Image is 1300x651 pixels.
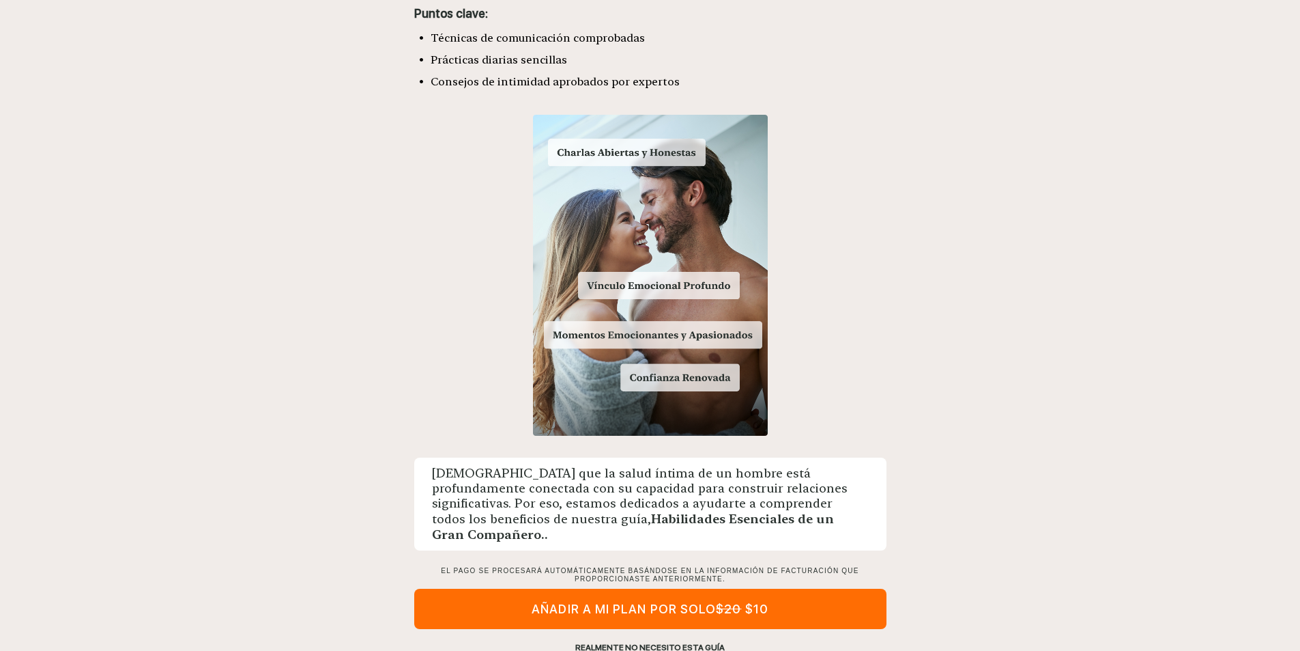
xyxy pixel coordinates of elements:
div: AÑADIR A MI PLAN POR SOLO $10 [414,589,886,629]
img: Good Rell [533,115,768,435]
div: [DEMOGRAPHIC_DATA] que la salud íntima de un hombre está profundamente conectada con su capacidad... [414,458,886,551]
div: EL PAGO SE PROCESARÁ AUTOMÁTICAMENTE BASÁNDOSE EN LA INFORMACIÓN DE FACTURACIÓN QUE PROPORCIONAST... [414,567,886,583]
div: Puntos clave: [414,5,886,22]
b: Habilidades Esenciales de un Gran Compañero. . [432,511,834,542]
span: $20 [716,602,741,616]
div: Prácticas diarias sencillas [431,49,886,71]
div: Técnicas de comunicación comprobadas [431,27,886,49]
div: Consejos de intimidad aprobados por expertos [431,71,886,93]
